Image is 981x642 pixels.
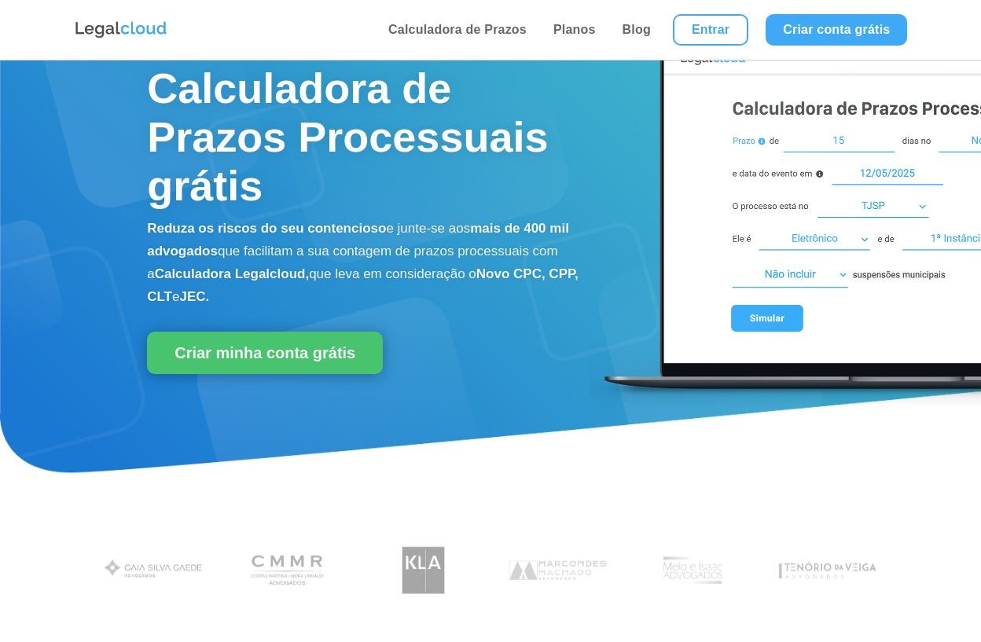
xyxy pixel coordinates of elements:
[637,539,748,600] img: Profissionais do escritório Melo e Isaac Advogados utilizam a Legalcloud
[502,539,613,600] img: Marcondes Machado Advogados utilizam a Legalcloud
[233,539,344,600] img: Costa Martins Meira Rinaldi Advogados
[772,539,883,600] img: Tenório da Veiga Advogados
[179,289,209,304] b: JEC.
[147,221,386,236] b: Reduza os riscos do seu contencioso
[155,266,310,281] b: Calculadora Legalcloud,
[147,221,569,259] b: mais de 400 mil advogados
[673,14,748,46] a: Entrar
[147,266,579,304] b: Novo CPC, CPP, CLT
[368,539,479,600] img: Koury Lopes Advogados
[147,218,589,308] p: e junte-se aos que facilitam a sua contagem de prazos processuais com a que leva em consideração o e
[766,14,907,46] a: Criar conta grátis
[98,539,209,600] img: Gaia Silva Gaede Advogados Associados
[147,64,548,209] span: Calculadora de Prazos Processuais grátis
[74,20,168,40] img: Logo da Legalcloud
[147,332,383,374] a: Criar minha conta grátis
